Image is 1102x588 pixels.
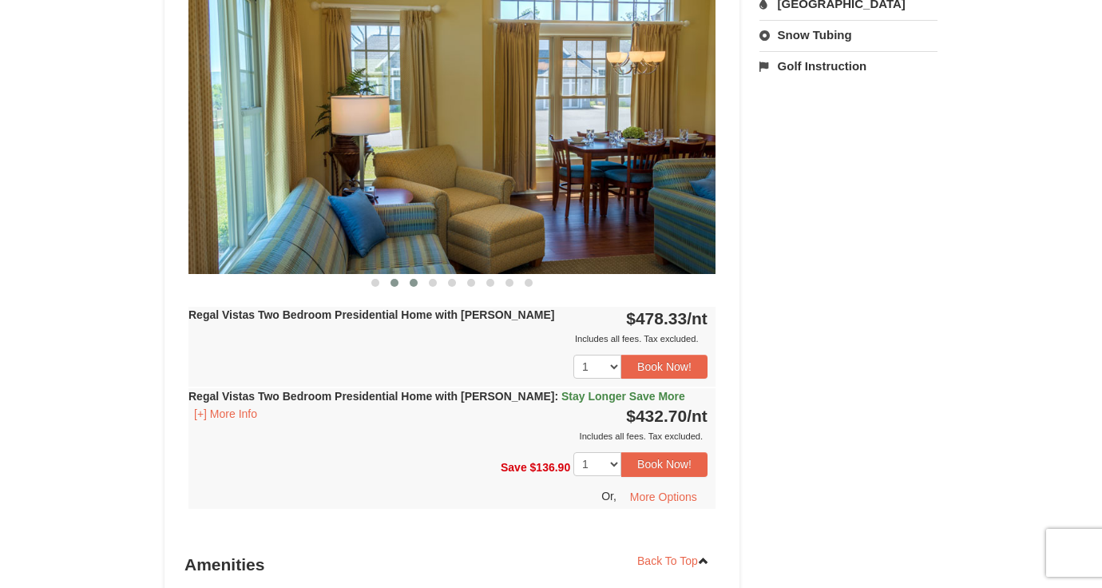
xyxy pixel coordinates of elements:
[188,308,554,321] strong: Regal Vistas Two Bedroom Presidential Home with [PERSON_NAME]
[530,461,571,474] span: $136.90
[188,390,685,403] strong: Regal Vistas Two Bedroom Presidential Home with [PERSON_NAME]
[759,20,937,50] a: Snow Tubing
[759,51,937,81] a: Golf Instruction
[184,549,719,581] h3: Amenities
[687,309,708,328] span: /nt
[620,485,708,509] button: More Options
[621,452,708,476] button: Book Now!
[621,355,708,379] button: Book Now!
[554,390,558,403] span: :
[626,309,708,328] strong: $478.33
[627,549,719,573] a: Back To Top
[188,331,708,347] div: Includes all fees. Tax excluded.
[188,428,708,444] div: Includes all fees. Tax excluded.
[561,390,685,403] span: Stay Longer Save More
[626,407,687,425] span: $432.70
[687,407,708,425] span: /nt
[601,489,616,502] span: Or,
[501,461,527,474] span: Save
[188,405,263,423] button: [+] More Info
